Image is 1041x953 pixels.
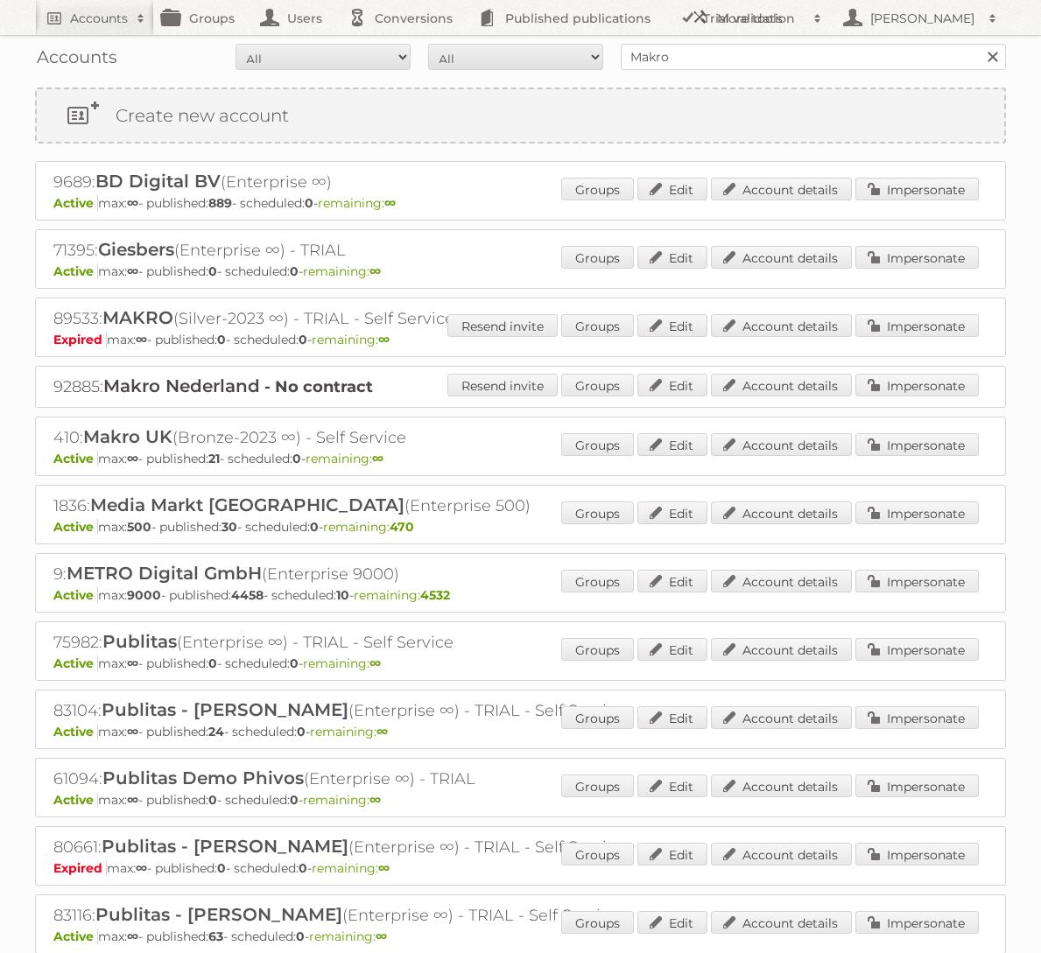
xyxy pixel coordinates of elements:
span: METRO Digital GmbH [67,563,262,584]
a: Groups [561,911,634,934]
a: Edit [637,314,707,337]
a: Account details [711,501,852,524]
strong: 0 [299,860,307,876]
h2: 89533: (Silver-2023 ∞) - TRIAL - Self Service [53,307,666,330]
a: Edit [637,638,707,661]
strong: 9000 [127,587,161,603]
span: Active [53,519,98,535]
span: Active [53,263,98,279]
a: Groups [561,774,634,797]
a: Edit [637,843,707,865]
span: MAKRO [102,307,173,328]
strong: ∞ [376,928,387,944]
p: max: - published: - scheduled: - [53,451,988,466]
a: Account details [711,246,852,269]
a: Edit [637,570,707,592]
strong: ∞ [384,195,396,211]
strong: 0 [290,655,299,671]
a: Impersonate [855,314,979,337]
span: remaining: [323,519,414,535]
span: remaining: [312,332,390,347]
a: Groups [561,638,634,661]
a: Impersonate [855,774,979,797]
p: max: - published: - scheduled: - [53,724,988,739]
h2: 83116: (Enterprise ∞) - TRIAL - Self Service [53,904,666,927]
strong: 0 [208,655,217,671]
span: remaining: [303,655,381,671]
a: Account details [711,706,852,729]
a: Groups [561,178,634,200]
a: Groups [561,433,634,456]
strong: 0 [305,195,313,211]
span: Active [53,451,98,466]
a: Groups [561,246,634,269]
span: remaining: [312,860,390,876]
h2: [PERSON_NAME] [866,10,980,27]
span: Giesbers [98,239,174,260]
span: remaining: [310,724,388,739]
span: Active [53,587,98,603]
span: BD Digital BV [95,171,221,192]
strong: ∞ [369,263,381,279]
p: max: - published: - scheduled: - [53,332,988,347]
p: max: - published: - scheduled: - [53,928,988,944]
strong: ∞ [369,792,381,808]
span: remaining: [303,263,381,279]
strong: 0 [290,792,299,808]
p: max: - published: - scheduled: - [53,860,988,876]
span: Active [53,724,98,739]
strong: 0 [208,263,217,279]
strong: 0 [292,451,301,466]
a: Groups [561,314,634,337]
a: Impersonate [855,570,979,592]
p: max: - published: - scheduled: - [53,587,988,603]
strong: 0 [299,332,307,347]
p: max: - published: - scheduled: - [53,655,988,671]
strong: 0 [290,263,299,279]
h2: Accounts [70,10,128,27]
a: Account details [711,374,852,396]
a: Impersonate [855,706,979,729]
p: max: - published: - scheduled: - [53,195,988,211]
h2: 80661: (Enterprise ∞) - TRIAL - Self Service [53,836,666,858]
a: Edit [637,706,707,729]
a: Account details [711,570,852,592]
h2: 1836: (Enterprise 500) [53,494,666,517]
strong: 24 [208,724,224,739]
span: remaining: [306,451,383,466]
strong: ∞ [127,792,138,808]
a: Edit [637,911,707,934]
h2: 71395: (Enterprise ∞) - TRIAL [53,239,666,262]
a: Impersonate [855,433,979,456]
a: Edit [637,501,707,524]
strong: ∞ [127,263,138,279]
strong: ∞ [378,860,390,876]
strong: ∞ [372,451,383,466]
p: max: - published: - scheduled: - [53,263,988,279]
a: Impersonate [855,246,979,269]
span: Makro UK [83,426,172,447]
strong: 4532 [420,587,450,603]
a: Edit [637,433,707,456]
a: Impersonate [855,911,979,934]
a: Groups [561,843,634,865]
strong: 4458 [231,587,264,603]
a: Impersonate [855,843,979,865]
a: Impersonate [855,501,979,524]
span: remaining: [309,928,387,944]
a: Edit [637,374,707,396]
a: Edit [637,178,707,200]
a: Groups [561,706,634,729]
strong: ∞ [127,451,138,466]
h2: 83104: (Enterprise ∞) - TRIAL - Self Service [53,699,666,722]
strong: 63 [208,928,223,944]
strong: 30 [222,519,237,535]
h2: 410: (Bronze-2023 ∞) - Self Service [53,426,666,449]
span: Expired [53,860,107,876]
a: Groups [561,501,634,524]
a: Groups [561,374,634,396]
a: Resend invite [447,374,558,396]
strong: 0 [310,519,319,535]
strong: 0 [217,332,226,347]
span: Publitas - [PERSON_NAME] [102,836,348,857]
